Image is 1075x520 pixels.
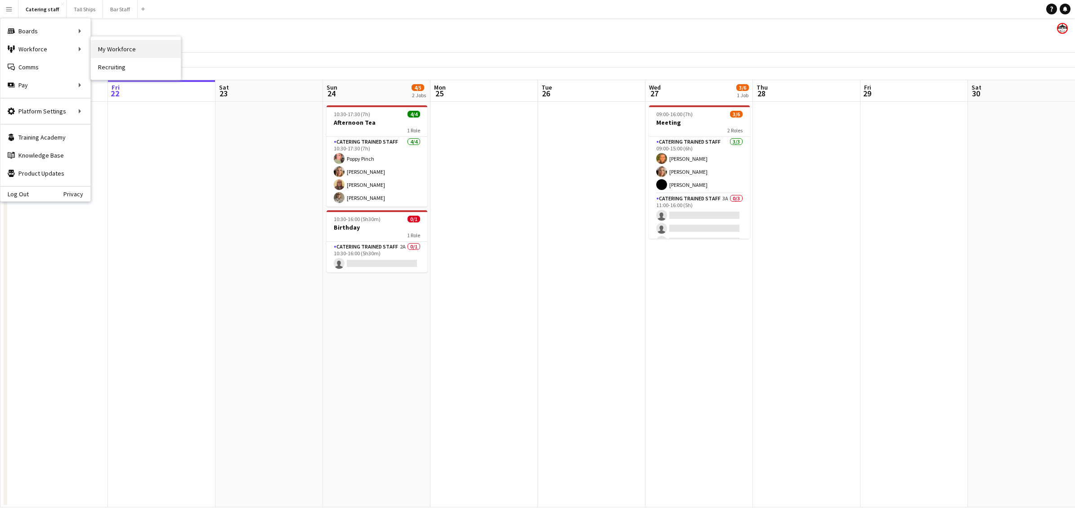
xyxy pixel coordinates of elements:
div: Pay [0,76,90,94]
span: 24 [325,88,337,99]
span: 2 Roles [727,127,743,134]
button: Tall Ships [67,0,103,18]
span: 30 [970,88,981,99]
div: 2 Jobs [412,92,426,99]
app-card-role: Catering trained staff2A0/110:30-16:00 (5h30m) [327,242,427,272]
app-user-avatar: Beach Ballroom [1057,23,1068,34]
h3: Meeting [649,118,750,127]
span: Thu [757,83,768,91]
span: Sun [327,83,337,91]
span: 10:30-16:00 (5h30m) [334,216,381,222]
app-card-role: Catering trained staff3/309:00-15:00 (6h)[PERSON_NAME][PERSON_NAME][PERSON_NAME] [649,137,750,194]
a: Comms [0,58,90,76]
span: Fri [112,83,120,91]
span: Fri [864,83,871,91]
span: Wed [649,83,661,91]
button: Catering staff [18,0,67,18]
app-job-card: 09:00-16:00 (7h)3/6Meeting2 RolesCatering trained staff3/309:00-15:00 (6h)[PERSON_NAME][PERSON_NA... [649,105,750,239]
div: 1 Job [737,92,748,99]
app-card-role: Catering trained staff3A0/311:00-16:00 (5h) [649,194,750,250]
app-job-card: 10:30-17:30 (7h)4/4Afternoon Tea1 RoleCatering trained staff4/410:30-17:30 (7h)Poppy Pinch[PERSON... [327,105,427,207]
span: 29 [863,88,871,99]
a: My Workforce [91,40,181,58]
span: 3/6 [730,111,743,118]
span: 3/6 [736,84,749,91]
span: 4/5 [412,84,424,91]
span: 23 [218,88,229,99]
span: 25 [433,88,446,99]
a: Privacy [63,190,90,198]
a: Recruiting [91,58,181,76]
span: Sat [972,83,981,91]
span: Sat [219,83,229,91]
div: Platform Settings [0,102,90,120]
span: 09:00-16:00 (7h) [656,111,693,118]
app-job-card: 10:30-16:00 (5h30m)0/1Birthday1 RoleCatering trained staff2A0/110:30-16:00 (5h30m) [327,210,427,272]
span: 1 Role [407,232,420,239]
app-card-role: Catering trained staff4/410:30-17:30 (7h)Poppy Pinch[PERSON_NAME][PERSON_NAME][PERSON_NAME] [327,137,427,207]
span: 10:30-17:30 (7h) [334,111,370,118]
span: 26 [540,88,552,99]
h3: Birthday [327,223,427,231]
a: Training Academy [0,128,90,146]
button: Bar Staff [103,0,138,18]
a: Log Out [0,190,29,198]
a: Product Updates [0,164,90,182]
h3: Afternoon Tea [327,118,427,127]
span: 4/4 [408,111,420,118]
span: 28 [755,88,768,99]
div: Workforce [0,40,90,58]
span: Mon [434,83,446,91]
span: 22 [110,88,120,99]
span: 0/1 [408,216,420,222]
a: Knowledge Base [0,146,90,164]
div: Boards [0,22,90,40]
span: Tue [542,83,552,91]
span: 27 [648,88,661,99]
span: 1 Role [407,127,420,134]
